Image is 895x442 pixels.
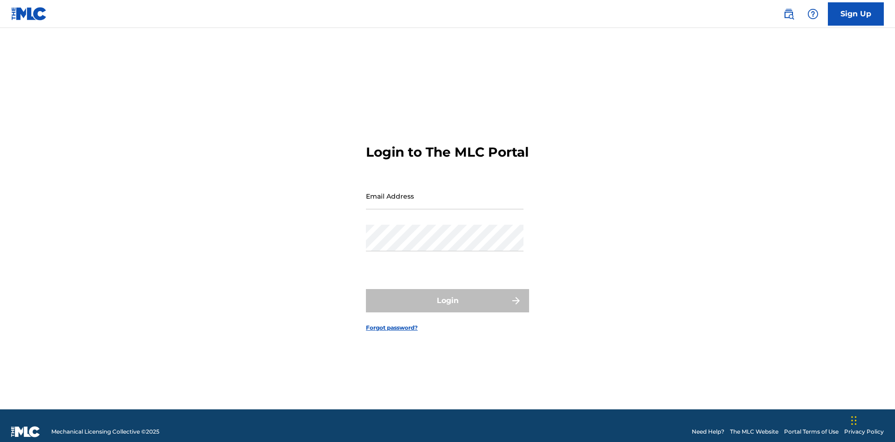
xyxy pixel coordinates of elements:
img: search [783,8,794,20]
a: Privacy Policy [844,428,884,436]
img: logo [11,426,40,437]
div: Help [804,5,822,23]
span: Mechanical Licensing Collective © 2025 [51,428,159,436]
a: The MLC Website [730,428,778,436]
a: Public Search [779,5,798,23]
img: help [807,8,819,20]
a: Forgot password? [366,324,418,332]
div: Drag [851,407,857,435]
iframe: Chat Widget [848,397,895,442]
a: Need Help? [692,428,724,436]
h3: Login to The MLC Portal [366,144,529,160]
img: MLC Logo [11,7,47,21]
a: Sign Up [828,2,884,26]
a: Portal Terms of Use [784,428,839,436]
